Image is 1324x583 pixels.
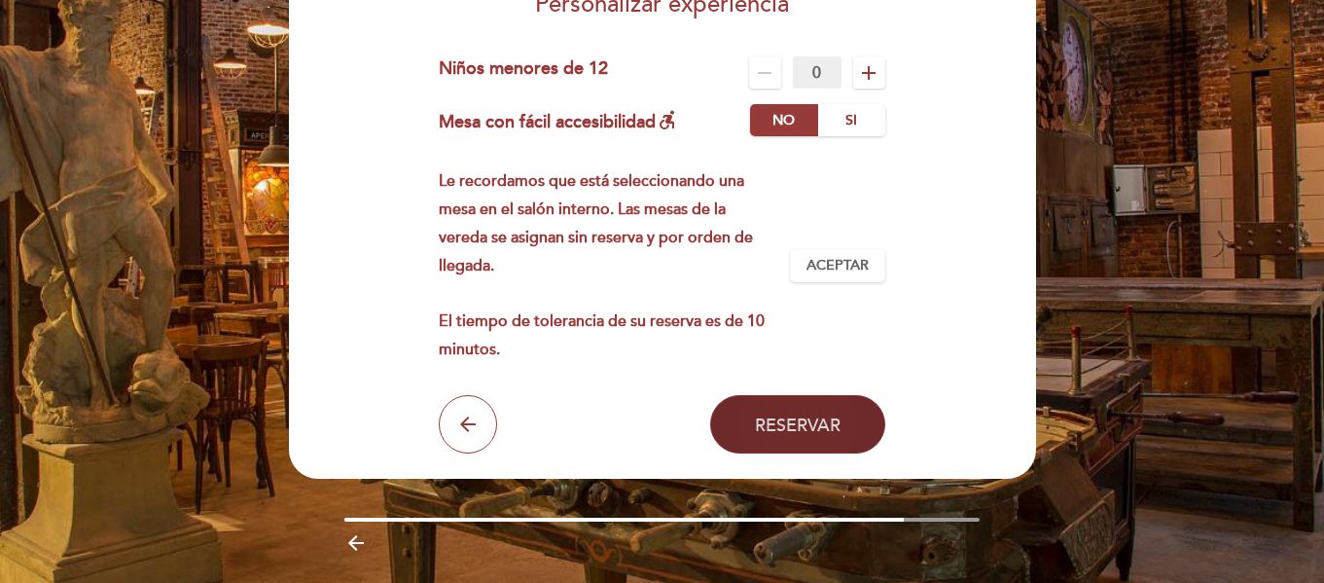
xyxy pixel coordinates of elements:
label: Si [817,104,885,136]
div: Mesa con fácil accesibilidad [439,104,679,136]
div: Niños menores de 12 [439,56,608,89]
button: Reservar [710,395,885,454]
i: add [857,61,880,85]
i: arrow_backward [344,531,368,555]
i: remove [753,61,776,85]
span: Aceptar [806,256,869,276]
div: Le recordamos que está seleccionando una mesa en el salón interno. Las mesas de la vereda se asig... [439,167,790,364]
button: arrow_back [439,395,497,454]
span: Reservar [755,414,841,435]
i: arrow_back [456,413,480,436]
i: accessible_forward [656,108,679,131]
label: No [750,104,818,136]
button: Aceptar [790,249,885,282]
